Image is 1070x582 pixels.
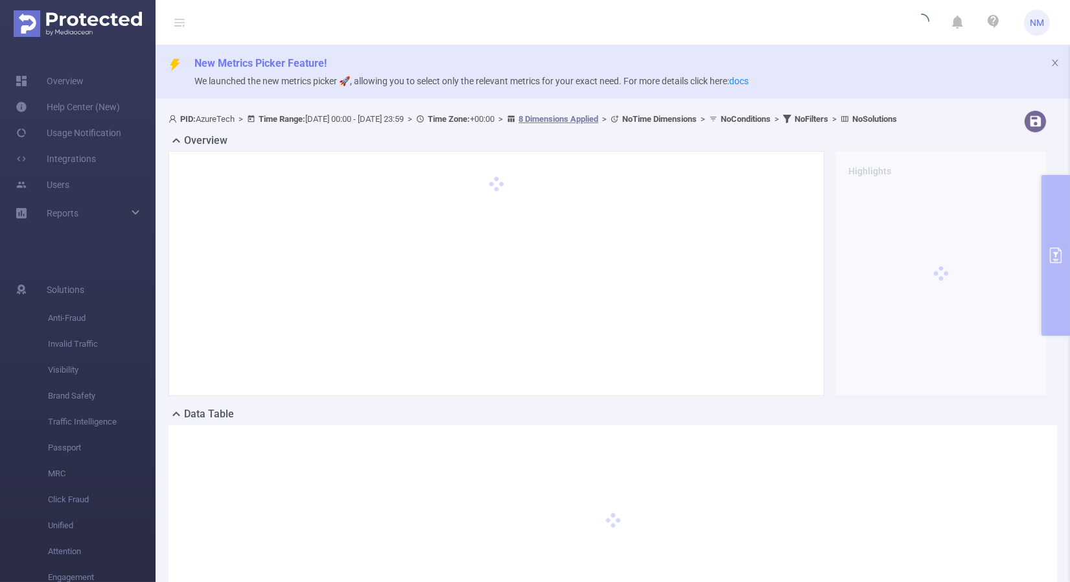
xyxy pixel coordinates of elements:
span: > [697,114,709,124]
a: Usage Notification [16,120,121,146]
span: > [235,114,247,124]
h2: Overview [184,133,227,148]
span: Solutions [47,277,84,303]
b: Time Range: [259,114,305,124]
i: icon: close [1051,58,1060,67]
i: icon: user [169,115,180,123]
b: No Filters [795,114,828,124]
b: No Solutions [852,114,897,124]
span: Anti-Fraud [48,305,156,331]
i: icon: thunderbolt [169,58,181,71]
span: Visibility [48,357,156,383]
a: Overview [16,68,84,94]
span: Click Fraud [48,487,156,513]
span: NM [1030,10,1044,36]
span: > [494,114,507,124]
b: Time Zone: [428,114,470,124]
span: Brand Safety [48,383,156,409]
b: No Time Dimensions [622,114,697,124]
img: Protected Media [14,10,142,37]
span: Passport [48,435,156,461]
a: Integrations [16,146,96,172]
i: icon: loading [914,14,929,32]
span: Traffic Intelligence [48,409,156,435]
button: icon: close [1051,56,1060,70]
a: Reports [47,200,78,226]
b: No Conditions [721,114,771,124]
span: > [828,114,841,124]
b: PID: [180,114,196,124]
a: Help Center (New) [16,94,120,120]
span: New Metrics Picker Feature! [194,57,327,69]
h2: Data Table [184,406,234,422]
span: AzureTech [DATE] 00:00 - [DATE] 23:59 +00:00 [169,114,897,124]
span: Reports [47,208,78,218]
u: 8 Dimensions Applied [518,114,598,124]
a: docs [729,76,749,86]
a: Users [16,172,69,198]
span: We launched the new metrics picker 🚀, allowing you to select only the relevant metrics for your e... [194,76,749,86]
span: > [771,114,783,124]
span: Invalid Traffic [48,331,156,357]
span: Unified [48,513,156,539]
span: Attention [48,539,156,565]
span: > [404,114,416,124]
span: MRC [48,461,156,487]
span: > [598,114,611,124]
